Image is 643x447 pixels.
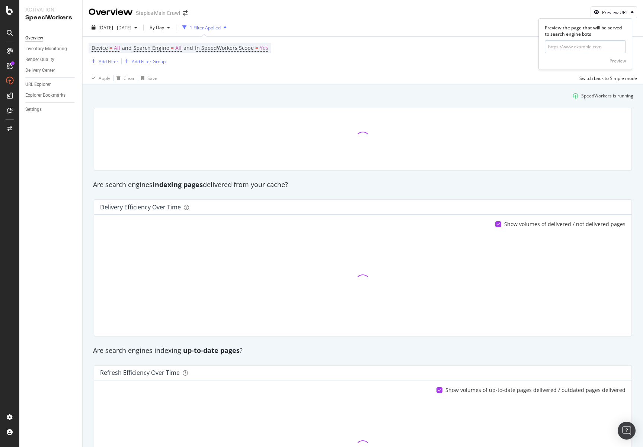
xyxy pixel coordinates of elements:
div: arrow-right-arrow-left [183,10,188,16]
div: Open Intercom Messenger [618,422,636,440]
div: URL Explorer [25,81,51,89]
div: Refresh Efficiency over time [100,369,180,376]
button: Add Filter Group [122,57,166,66]
div: Staples Main Crawl [136,9,180,17]
div: SpeedWorkers [25,13,76,22]
div: Overview [89,6,133,19]
div: Preview the page that will be served to search engine bots [545,25,626,37]
a: Settings [25,106,77,113]
div: Delivery Efficiency over time [100,203,181,211]
div: SpeedWorkers is running [581,93,633,99]
span: Search Engine [134,44,169,51]
div: Apply [99,75,110,81]
div: Preview URL [602,9,628,16]
button: Save [138,72,157,84]
button: Clear [113,72,135,84]
div: Are search engines delivered from your cache? [89,180,636,190]
button: Preview URL [591,6,637,18]
div: Render Quality [25,56,54,64]
a: URL Explorer [25,81,77,89]
div: Switch back to Simple mode [579,75,637,81]
a: Inventory Monitoring [25,45,77,53]
div: Clear [124,75,135,81]
button: Apply [89,72,110,84]
span: and [122,44,132,51]
button: By Day [147,22,173,33]
button: Switch back to Simple mode [576,72,637,84]
span: [DATE] - [DATE] [99,25,131,31]
div: Explorer Bookmarks [25,91,65,99]
div: Add Filter [99,58,118,65]
span: = [255,44,258,51]
a: Overview [25,34,77,42]
div: Settings [25,106,42,113]
button: 1 Filter Applied [179,22,230,33]
a: Render Quality [25,56,77,64]
a: Explorer Bookmarks [25,91,77,99]
div: Delivery Center [25,67,55,74]
strong: up-to-date pages [183,346,240,355]
div: Preview [610,58,626,64]
div: Show volumes of up-to-date pages delivered / outdated pages delivered [445,386,626,394]
span: = [109,44,112,51]
div: Show volumes of delivered / not delivered pages [504,221,626,228]
span: Device [92,44,108,51]
div: 1 Filter Applied [190,25,221,31]
span: Yes [260,43,268,53]
a: Delivery Center [25,67,77,74]
div: Add Filter Group [132,58,166,65]
span: = [171,44,174,51]
div: Activation [25,6,76,13]
span: All [175,43,182,53]
span: By Day [147,24,164,30]
span: All [114,43,120,53]
button: Preview [610,55,626,67]
strong: indexing pages [153,180,203,189]
div: Inventory Monitoring [25,45,67,53]
div: Save [147,75,157,81]
div: Are search engines indexing ? [89,346,636,356]
div: Overview [25,34,43,42]
button: [DATE] - [DATE] [89,22,140,33]
span: In SpeedWorkers Scope [195,44,254,51]
button: Add Filter [89,57,118,66]
input: https://www.example.com [545,40,626,53]
span: and [183,44,193,51]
